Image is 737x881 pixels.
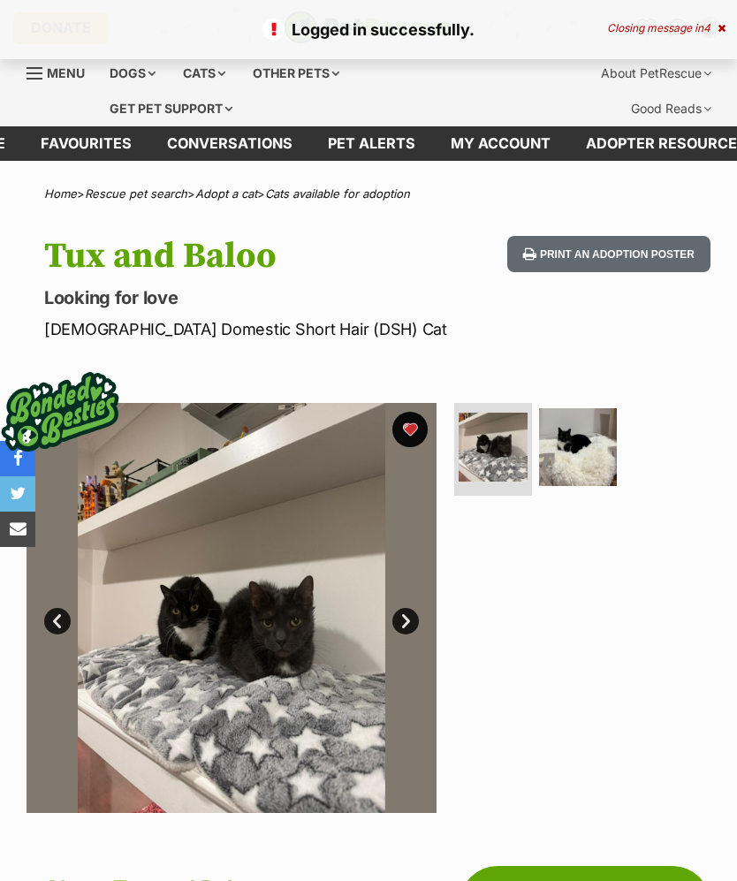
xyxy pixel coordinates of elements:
[619,91,724,126] div: Good Reads
[459,413,528,482] img: Photo of Tux And Baloo
[44,608,71,634] a: Prev
[539,408,617,486] img: Photo of Tux And Baloo
[589,56,724,91] div: About PetRescue
[85,186,187,201] a: Rescue pet search
[27,403,437,813] img: Photo of Tux And Baloo
[507,236,710,272] button: Print an adoption poster
[607,22,726,34] div: Closing message in
[195,186,257,201] a: Adopt a cat
[265,186,410,201] a: Cats available for adoption
[392,412,428,447] button: favourite
[171,56,238,91] div: Cats
[44,186,77,201] a: Home
[44,236,454,277] h1: Tux and Baloo
[433,126,568,161] a: My account
[703,21,710,34] span: 4
[392,608,419,634] a: Next
[44,285,454,310] p: Looking for love
[47,65,85,80] span: Menu
[23,126,149,161] a: Favourites
[27,56,97,87] a: Menu
[97,91,245,126] div: Get pet support
[97,56,168,91] div: Dogs
[44,317,454,341] p: [DEMOGRAPHIC_DATA] Domestic Short Hair (DSH) Cat
[310,126,433,161] a: Pet alerts
[18,18,719,42] p: Logged in successfully.
[240,56,352,91] div: Other pets
[149,126,310,161] a: conversations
